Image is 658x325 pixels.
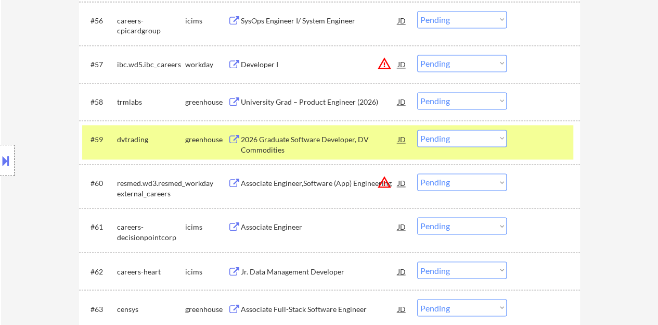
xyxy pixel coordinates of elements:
[91,16,109,26] div: #56
[241,97,398,107] div: University Grad – Product Engineer (2026)
[397,92,407,111] div: JD
[185,16,228,26] div: icims
[185,97,228,107] div: greenhouse
[117,304,185,314] div: censys
[397,261,407,280] div: JD
[241,178,398,189] div: Associate Engineer,Software (App) Engineering
[185,304,228,314] div: greenhouse
[117,266,185,277] div: careers-heart
[91,304,109,314] div: #63
[377,56,392,71] button: warning_amber
[241,222,398,232] div: Associate Engineer
[91,59,109,70] div: #57
[377,175,392,190] button: warning_amber
[91,266,109,277] div: #62
[397,130,407,148] div: JD
[397,11,407,30] div: JD
[397,217,407,236] div: JD
[185,266,228,277] div: icims
[117,16,185,36] div: careers-cpicardgroup
[241,134,398,155] div: 2026 Graduate Software Developer, DV Commodities
[185,222,228,232] div: icims
[397,299,407,318] div: JD
[241,304,398,314] div: Associate Full-Stack Software Engineer
[397,55,407,73] div: JD
[241,59,398,70] div: Developer I
[185,134,228,145] div: greenhouse
[185,178,228,189] div: workday
[397,173,407,192] div: JD
[185,59,228,70] div: workday
[241,266,398,277] div: Jr. Data Management Developer
[241,16,398,26] div: SysOps Engineer I/ System Engineer
[117,59,185,70] div: ibc.wd5.ibc_careers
